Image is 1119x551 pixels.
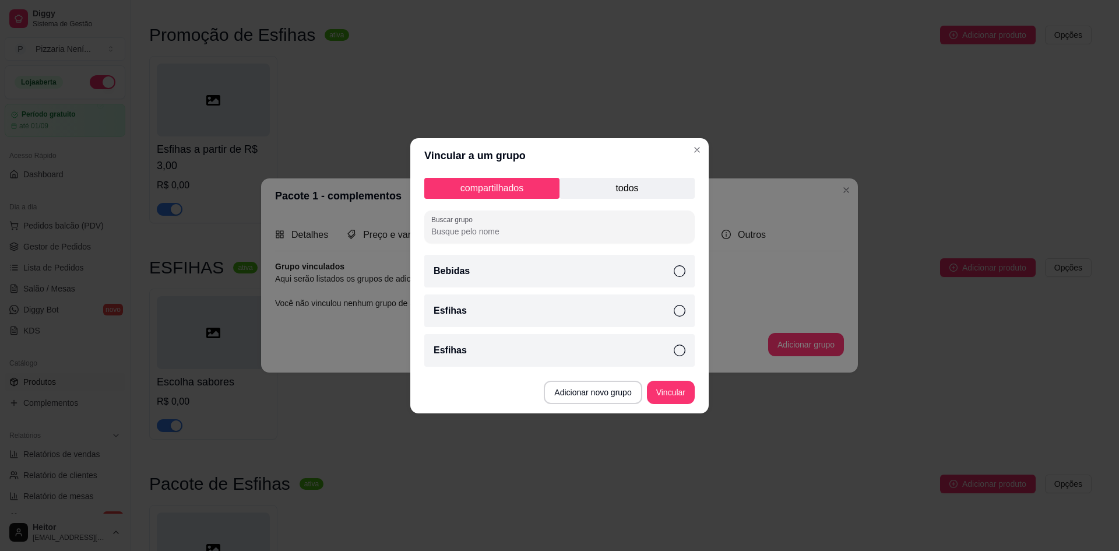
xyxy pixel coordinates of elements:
[647,381,695,404] button: Vincular
[544,381,642,404] button: Adicionar novo grupo
[559,178,695,199] p: todos
[431,226,688,237] input: Buscar grupo
[410,138,709,173] header: Vincular a um grupo
[434,264,470,278] p: Bebidas
[688,141,706,159] button: Close
[431,215,477,224] label: Buscar grupo
[424,178,559,199] p: compartilhados
[434,343,467,357] p: Esfihas
[434,304,467,318] p: Esfihas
